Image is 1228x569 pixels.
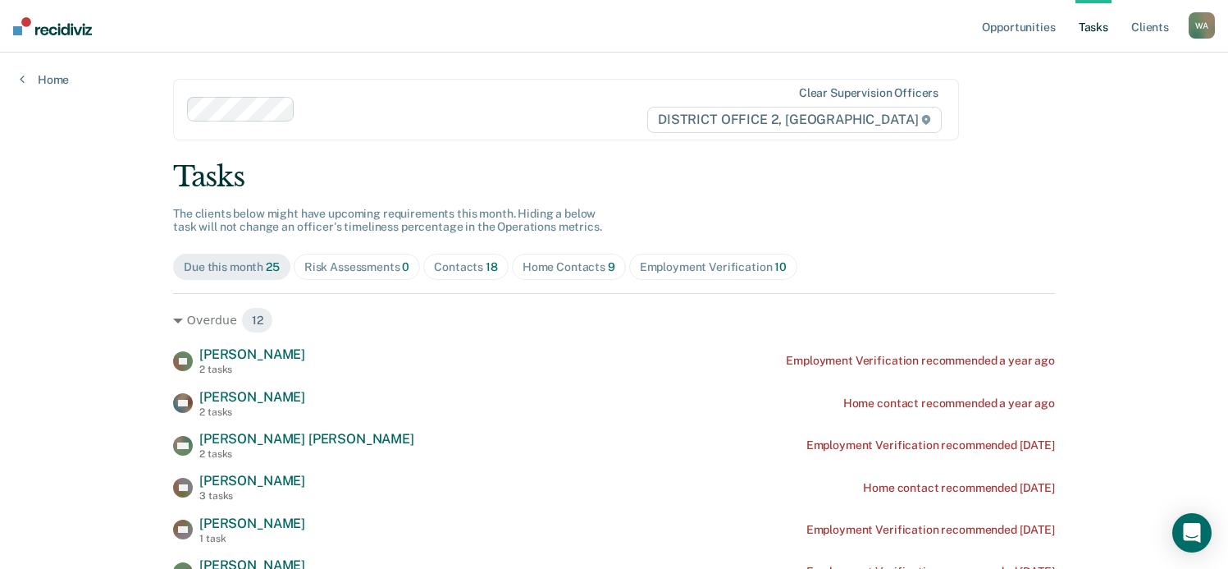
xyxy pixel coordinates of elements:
[786,354,1055,368] div: Employment Verification recommended a year ago
[304,260,410,274] div: Risk Assessments
[806,523,1055,537] div: Employment Verification recommended [DATE]
[199,406,305,418] div: 2 tasks
[199,473,305,489] span: [PERSON_NAME]
[806,438,1055,452] div: Employment Verification recommended [DATE]
[486,260,498,273] span: 18
[1172,513,1212,553] div: Open Intercom Messenger
[199,516,305,531] span: [PERSON_NAME]
[266,260,280,273] span: 25
[173,307,1055,333] div: Overdue 12
[20,72,69,87] a: Home
[608,260,615,273] span: 9
[173,207,602,234] span: The clients below might have upcoming requirements this month. Hiding a below task will not chang...
[199,490,305,502] div: 3 tasks
[1189,12,1215,39] button: WA
[774,260,787,273] span: 10
[799,86,938,100] div: Clear supervision officers
[199,364,305,375] div: 2 tasks
[434,260,498,274] div: Contacts
[184,260,280,274] div: Due this month
[647,107,942,133] span: DISTRICT OFFICE 2, [GEOGRAPHIC_DATA]
[1189,12,1215,39] div: W A
[199,389,305,405] span: [PERSON_NAME]
[13,17,92,35] img: Recidiviz
[523,260,615,274] div: Home Contacts
[402,260,409,273] span: 0
[863,481,1055,495] div: Home contact recommended [DATE]
[199,431,414,447] span: [PERSON_NAME] [PERSON_NAME]
[199,346,305,362] span: [PERSON_NAME]
[199,533,305,544] div: 1 task
[199,448,414,460] div: 2 tasks
[640,260,787,274] div: Employment Verification
[173,160,1055,194] div: Tasks
[843,397,1055,411] div: Home contact recommended a year ago
[241,307,274,333] span: 12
